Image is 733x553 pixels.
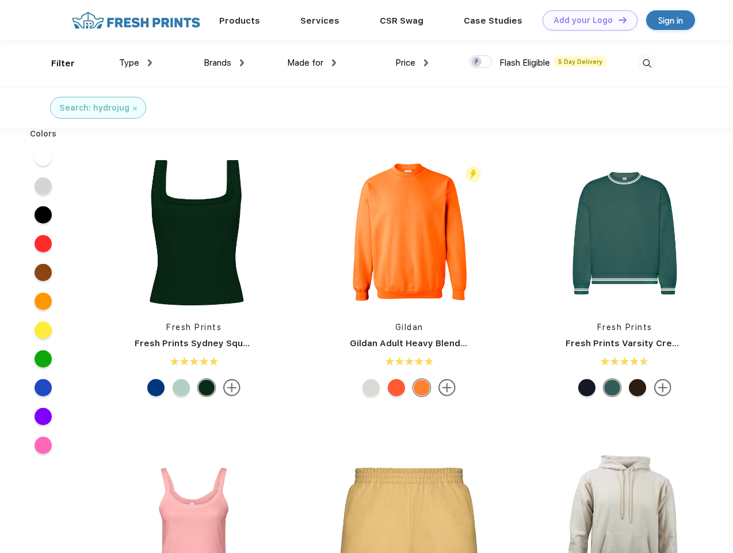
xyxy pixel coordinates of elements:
[654,379,671,396] img: more.svg
[499,58,550,68] span: Flash Eligible
[465,166,481,182] img: flash_active_toggle.svg
[597,323,652,332] a: Fresh Prints
[59,102,129,114] div: Search: hydrojug
[333,157,486,310] img: func=resize&h=266
[548,157,701,310] img: func=resize&h=266
[362,379,380,396] div: Ash
[566,338,700,349] a: Fresh Prints Varsity Crewneck
[21,128,66,140] div: Colors
[604,379,621,396] div: Green
[117,157,270,310] img: func=resize&h=266
[147,379,165,396] div: Royal
[629,379,646,396] div: Dark Chocolate
[173,379,190,396] div: Sage Green
[555,56,606,67] span: 5 Day Delivery
[553,16,613,25] div: Add your Logo
[240,59,244,66] img: dropdown.png
[148,59,152,66] img: dropdown.png
[198,379,215,396] div: Dark Green
[637,54,656,73] img: desktop_search.svg
[166,323,222,332] a: Fresh Prints
[219,16,260,26] a: Products
[395,58,415,68] span: Price
[135,338,324,349] a: Fresh Prints Sydney Square Neck Tank Top
[204,58,231,68] span: Brands
[332,59,336,66] img: dropdown.png
[51,57,75,70] div: Filter
[395,323,423,332] a: Gildan
[424,59,428,66] img: dropdown.png
[646,10,695,30] a: Sign in
[287,58,323,68] span: Made for
[68,10,204,31] img: fo%20logo%202.webp
[438,379,456,396] img: more.svg
[350,338,597,349] a: Gildan Adult Heavy Blend Adult 8 Oz. 50/50 Fleece Crew
[119,58,139,68] span: Type
[388,379,405,396] div: Orange
[619,17,627,23] img: DT
[658,14,683,27] div: Sign in
[133,107,137,111] img: filter_cancel.svg
[578,379,595,396] div: Navy with White Stripes
[223,379,240,396] img: more.svg
[413,379,430,396] div: S Orange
